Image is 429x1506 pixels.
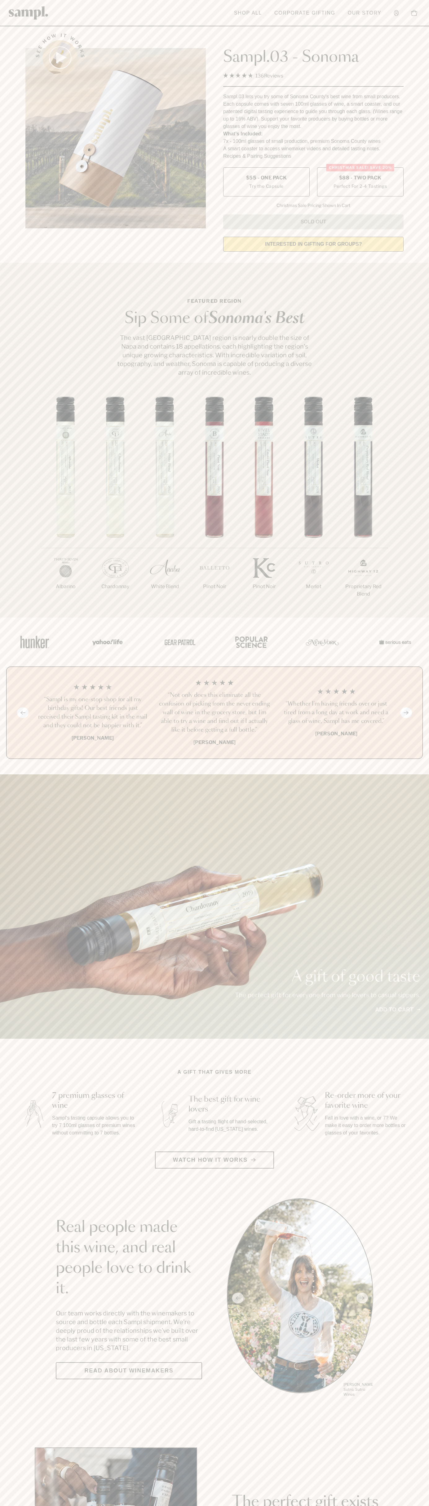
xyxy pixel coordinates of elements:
li: Christmas Sale Pricing Shown In Cart [273,203,353,208]
a: Add to cart [375,1006,420,1014]
li: A smart coaster to access winemaker videos and detailed tasting notes. [223,145,404,152]
h3: The best gift for wine lovers [188,1094,273,1114]
p: The vast [GEOGRAPHIC_DATA] region is nearly double the size of Napa and contains 18 appellations,... [115,333,314,377]
b: [PERSON_NAME] [315,731,357,737]
li: 7x - 100ml glasses of small production, premium Sonoma County wines [223,138,404,145]
p: Merlot [289,583,338,590]
span: $55 - One Pack [246,174,287,181]
span: 136 [255,73,264,79]
ul: carousel [227,1198,373,1398]
li: Recipes & Pairing Suggestions [223,152,404,160]
h2: Sip Some of [115,311,314,326]
li: 3 / 4 [280,679,392,746]
li: 5 / 7 [239,397,289,610]
li: 1 / 4 [37,679,149,746]
div: Sampl.03 lets you try some of Sonoma County's best wine from small producers. Each capsule comes ... [223,93,404,130]
p: [PERSON_NAME] Sutro, Sutro Wines [343,1382,373,1397]
p: Proprietary Red Blend [338,583,388,598]
em: Sonoma's Best [208,311,305,326]
a: Shop All [231,6,265,20]
img: Artboard_1_c8cd28af-0030-4af1-819c-248e302c7f06_x450.png [16,629,53,655]
p: Pinot Noir [190,583,239,590]
div: slide 1 [227,1198,373,1398]
img: Artboard_6_04f9a106-072f-468a-bdd7-f11783b05722_x450.png [88,629,125,655]
h2: Real people made this wine, and real people love to drink it. [56,1217,202,1299]
h2: A gift that gives more [178,1068,252,1076]
img: Artboard_5_7fdae55a-36fd-43f7-8bfd-f74a06a2878e_x450.png [160,629,197,655]
button: Previous slide [17,707,29,718]
li: 4 / 7 [190,397,239,610]
p: Sampl's tasting capsule allows you to try 7 100ml glasses of premium wines without committing to ... [52,1114,136,1137]
a: Read about Winemakers [56,1362,202,1379]
li: 2 / 4 [159,679,271,746]
p: A gift of good taste [235,970,420,984]
h3: “Not only does this eliminate all the confusion of picking from the never ending wall of wine in ... [159,691,271,734]
small: Perfect For 2-4 Tastings [334,183,387,189]
img: Artboard_7_5b34974b-f019-449e-91fb-745f8d0877ee_x450.png [376,629,413,655]
li: 6 / 7 [289,397,338,610]
p: Gift a tasting flight of hand-selected, hard-to-find [US_STATE] wines. [188,1118,273,1133]
b: [PERSON_NAME] [193,739,236,745]
strong: What’s Included: [223,131,263,136]
button: Watch how it works [155,1152,274,1169]
span: $88 - Two Pack [339,174,382,181]
p: The perfect gift for everyone from wine lovers to casual sippers. [235,991,420,999]
li: 2 / 7 [91,397,140,610]
span: Reviews [264,73,283,79]
p: Fall in love with a wine, or 7? We make it easy to order more bottles or glasses of your favorites. [325,1114,409,1137]
li: 7 / 7 [338,397,388,618]
button: See how it works [43,40,77,75]
p: Pinot Noir [239,583,289,590]
div: Christmas SALE! Save 20% [326,164,394,171]
li: 3 / 7 [140,397,190,610]
img: Sampl.03 - Sonoma [25,48,206,228]
img: Sampl logo [9,6,48,20]
button: Sold Out [223,214,404,229]
li: 1 / 7 [41,397,91,610]
p: Our team works directly with the winemakers to source and bottle each Sampl shipment. We’re deepl... [56,1309,202,1352]
a: Corporate Gifting [271,6,338,20]
h3: 7 premium glasses of wine [52,1091,136,1111]
button: Next slide [400,707,412,718]
b: [PERSON_NAME] [72,735,114,741]
a: Our Story [345,6,385,20]
p: Albarino [41,583,91,590]
h3: Re-order more of your favorite wine [325,1091,409,1111]
img: Artboard_3_0b291449-6e8c-4d07-b2c2-3f3601a19cd1_x450.png [304,629,341,655]
a: interested in gifting for groups? [223,237,404,252]
h1: Sampl.03 - Sonoma [223,48,404,67]
div: 136Reviews [223,72,283,80]
p: White Blend [140,583,190,590]
small: Try the Capsule [249,183,284,189]
p: Featured Region [115,297,314,305]
h3: “Whether I'm having friends over or just tired from a long day at work and need a glass of wine, ... [280,700,392,726]
p: Chardonnay [91,583,140,590]
h3: “Sampl is my one-stop shop for all my birthday gifts! Our best friends just received their Sampl ... [37,695,149,730]
img: Artboard_4_28b4d326-c26e-48f9-9c80-911f17d6414e_x450.png [232,629,269,655]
